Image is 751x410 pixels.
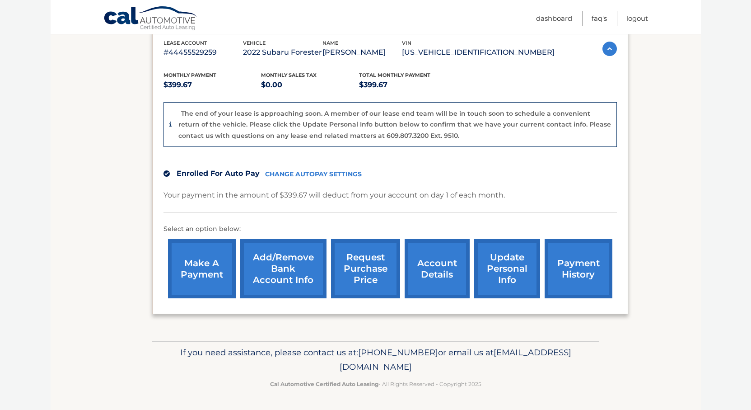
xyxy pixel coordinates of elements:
[322,40,338,46] span: name
[168,239,236,298] a: make a payment
[158,379,593,389] p: - All Rights Reserved - Copyright 2025
[545,239,612,298] a: payment history
[270,381,378,387] strong: Cal Automotive Certified Auto Leasing
[602,42,617,56] img: accordion-active.svg
[177,169,260,178] span: Enrolled For Auto Pay
[402,46,555,59] p: [US_VEHICLE_IDENTIFICATION_NUMBER]
[163,79,261,91] p: $399.67
[474,239,540,298] a: update personal info
[163,72,216,78] span: Monthly Payment
[178,109,611,140] p: The end of your lease is approaching soon. A member of our lease end team will be in touch soon t...
[322,46,402,59] p: [PERSON_NAME]
[402,40,411,46] span: vin
[103,6,198,32] a: Cal Automotive
[265,170,362,178] a: CHANGE AUTOPAY SETTINGS
[592,11,607,26] a: FAQ's
[243,40,266,46] span: vehicle
[163,40,207,46] span: lease account
[331,239,400,298] a: request purchase price
[243,46,322,59] p: 2022 Subaru Forester
[158,345,593,374] p: If you need assistance, please contact us at: or email us at
[359,79,457,91] p: $399.67
[358,347,438,358] span: [PHONE_NUMBER]
[626,11,648,26] a: Logout
[240,239,327,298] a: Add/Remove bank account info
[163,189,505,202] p: Your payment in the amount of $399.67 will deduct from your account on day 1 of each month.
[163,224,617,235] p: Select an option below:
[340,347,571,372] span: [EMAIL_ADDRESS][DOMAIN_NAME]
[163,170,170,177] img: check.svg
[261,72,317,78] span: Monthly sales Tax
[536,11,572,26] a: Dashboard
[261,79,359,91] p: $0.00
[163,46,243,59] p: #44455529259
[359,72,430,78] span: Total Monthly Payment
[405,239,470,298] a: account details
